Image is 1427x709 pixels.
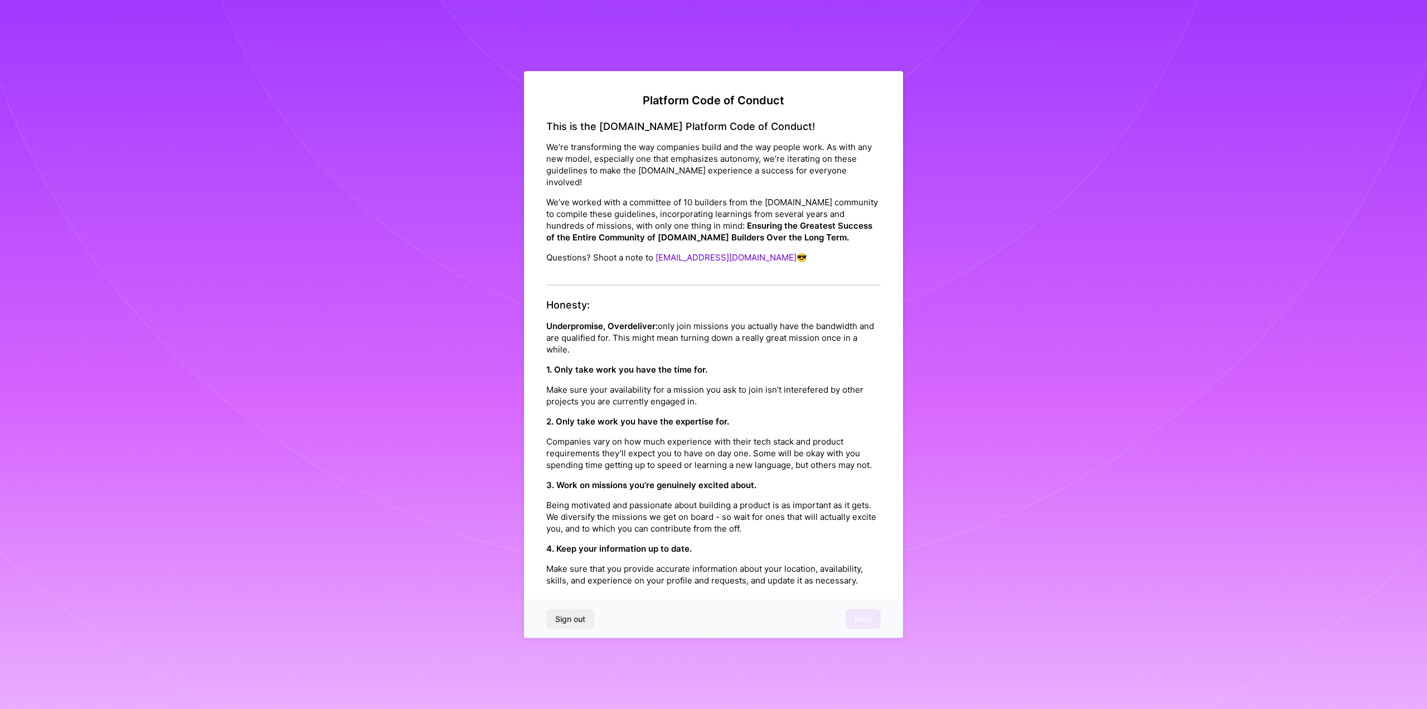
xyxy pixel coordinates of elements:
[546,479,756,490] strong: 3. Work on missions you’re genuinely excited about.
[546,141,881,188] p: We’re transforming the way companies build and the way people work. As with any new model, especi...
[546,609,594,629] button: Sign out
[546,320,658,331] strong: Underpromise, Overdeliver:
[656,252,797,263] a: [EMAIL_ADDRESS][DOMAIN_NAME]
[546,383,881,407] p: Make sure your availability for a mission you ask to join isn’t interefered by other projects you...
[546,562,881,586] p: Make sure that you provide accurate information about your location, availability, skills, and ex...
[546,299,881,311] h4: Honesty:
[546,364,707,374] strong: 1. Only take work you have the time for.
[546,320,881,355] p: only join missions you actually have the bandwidth and are qualified for. This might mean turning...
[546,120,881,132] h4: This is the [DOMAIN_NAME] Platform Code of Conduct!
[546,196,881,243] p: We’ve worked with a committee of 10 builders from the [DOMAIN_NAME] community to compile these gu...
[546,252,881,263] p: Questions? Shoot a note to 😎
[546,543,692,553] strong: 4. Keep your information up to date.
[546,499,881,534] p: Being motivated and passionate about building a product is as important as it gets. We diversify ...
[546,416,729,426] strong: 2. Only take work you have the expertise for.
[546,435,881,470] p: Companies vary on how much experience with their tech stack and product requirements they’ll expe...
[546,93,881,107] h2: Platform Code of Conduct
[546,220,872,243] strong: Ensuring the Greatest Success of the Entire Community of [DOMAIN_NAME] Builders Over the Long Term.
[555,614,585,625] span: Sign out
